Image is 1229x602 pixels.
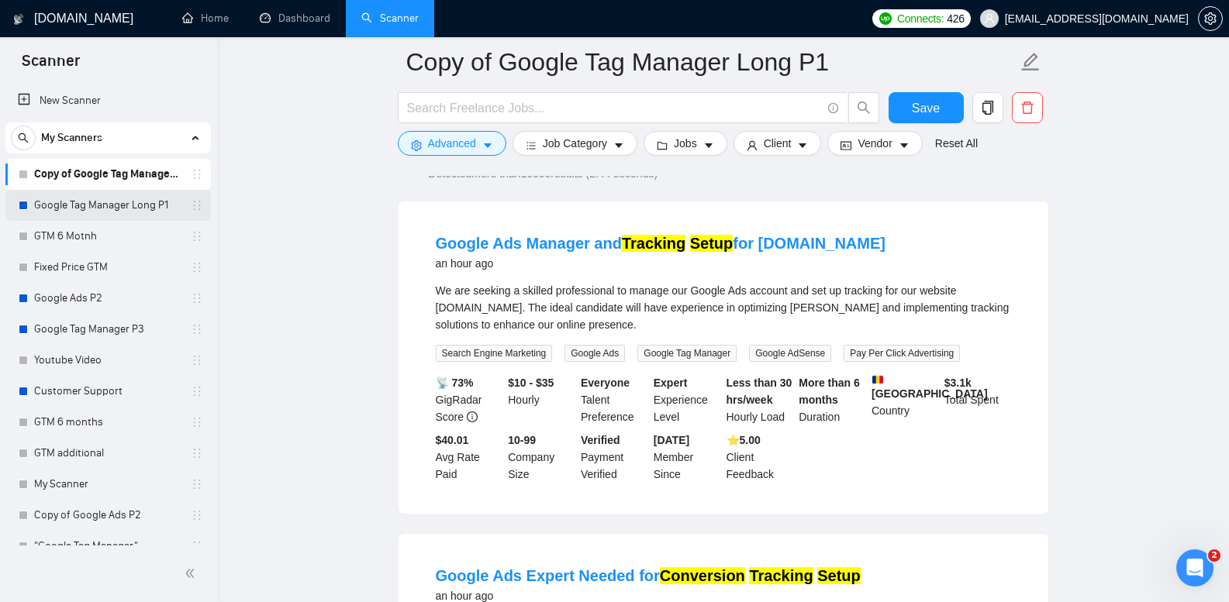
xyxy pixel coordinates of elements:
span: Google AdSense [749,345,831,362]
b: Verified [581,434,620,446]
span: double-left [185,566,200,581]
a: setting [1198,12,1223,25]
span: setting [1199,12,1222,25]
span: bars [526,139,537,151]
a: Copy of Google Ads P2 [34,500,181,531]
a: Google Ads Expert Needed forConversion Tracking Setup [436,567,861,584]
span: search [849,101,879,115]
span: holder [191,292,203,304]
span: caret-down [613,139,624,151]
button: copy [972,92,1003,123]
div: We are seeking a skilled professional to manage our Google Ads account and set up tracking for ou... [436,282,1011,333]
a: GTM additional [34,438,181,469]
button: idcardVendorcaret-down [827,131,922,156]
div: Hourly Load [723,374,796,425]
span: Jobs [674,135,697,152]
span: Save [912,98,940,118]
span: 426 [947,10,964,27]
span: caret-down [797,139,808,151]
span: Job Category [543,135,607,152]
div: Member Since [651,432,723,483]
span: holder [191,385,203,397]
iframe: Intercom live chat [1176,549,1213,587]
button: folderJobscaret-down [644,131,727,156]
span: edit [1020,52,1041,72]
span: idcard [841,139,851,151]
span: copy [973,101,1003,115]
span: holder [191,354,203,366]
span: Search Engine Marketing [436,345,553,362]
div: Country [868,374,941,425]
div: Payment Verified [578,432,651,483]
mark: Conversion [660,567,745,584]
span: holder [191,509,203,521]
span: holder [191,447,203,459]
li: New Scanner [5,85,211,116]
img: logo [13,7,24,32]
span: Scanner [9,50,92,82]
span: setting [411,139,422,151]
span: info-circle [467,411,478,422]
b: $40.01 [436,434,469,446]
span: info-circle [828,103,838,113]
span: caret-down [703,139,714,151]
a: Google Tag Manager Long P1 [34,190,181,221]
span: Google Tag Manager [637,345,737,362]
span: holder [191,199,203,212]
input: Search Freelance Jobs... [407,98,821,118]
b: Less than 30 hrs/week [727,377,792,406]
a: New Scanner [18,85,199,116]
button: barsJob Categorycaret-down [513,131,637,156]
b: Expert [654,377,688,389]
span: user [747,139,758,151]
a: Youtube Video [34,345,181,376]
button: userClientcaret-down [734,131,822,156]
span: holder [191,416,203,428]
button: setting [1198,6,1223,31]
b: 10-99 [508,434,536,446]
b: ⭐️ 5.00 [727,434,761,446]
span: Vendor [858,135,892,152]
div: Client Feedback [723,432,796,483]
span: Client [764,135,792,152]
div: Avg Rate Paid [433,432,506,483]
span: caret-down [899,139,910,151]
button: search [848,92,879,123]
span: holder [191,230,203,243]
span: holder [191,168,203,181]
a: GTM 6 months [34,407,181,438]
mark: Tracking [622,235,685,252]
a: homeHome [182,12,229,25]
b: [GEOGRAPHIC_DATA] [872,374,988,400]
b: [DATE] [654,434,689,446]
div: Company Size [505,432,578,483]
a: Fixed Price GTM [34,252,181,283]
a: Google Tag Manager P3 [34,314,181,345]
span: Advanced [428,135,476,152]
span: holder [191,323,203,335]
span: holder [191,540,203,552]
a: dashboardDashboard [260,12,330,25]
img: 🇷🇴 [872,374,883,385]
input: Scanner name... [406,43,1017,81]
button: delete [1012,92,1043,123]
a: My Scanner [34,469,181,500]
div: an hour ago [436,254,886,273]
div: Total Spent [941,374,1014,425]
a: Customer Support [34,376,181,407]
span: folder [657,139,668,151]
span: 2 [1208,549,1220,562]
span: delete [1013,101,1042,115]
div: Talent Preference [578,374,651,425]
img: upwork-logo.png [879,12,892,25]
span: Connects: [897,10,944,27]
button: settingAdvancedcaret-down [398,131,506,156]
span: holder [191,478,203,490]
span: holder [191,261,203,273]
div: Hourly [505,374,578,425]
a: Google Ads Manager andTracking Setupfor [DOMAIN_NAME] [436,235,886,252]
div: Experience Level [651,374,723,425]
span: Google Ads [564,345,625,362]
span: caret-down [482,139,493,151]
mark: Setup [690,235,734,252]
